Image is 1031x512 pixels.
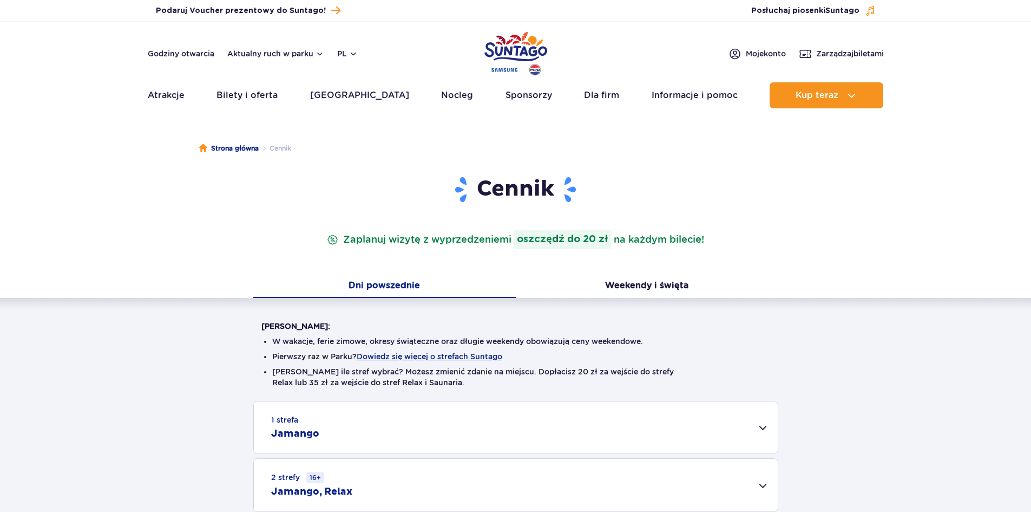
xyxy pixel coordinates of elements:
[271,472,324,483] small: 2 strefy
[261,176,770,204] h1: Cennik
[337,48,358,59] button: pl
[306,472,324,483] small: 16+
[261,322,330,330] strong: [PERSON_NAME]:
[325,230,706,249] p: Zaplanuj wizytę z wyprzedzeniem na każdym bilecie!
[357,352,502,361] button: Dowiedz się więcej o strefach Suntago
[816,48,884,59] span: Zarządzaj biletami
[584,82,619,108] a: Dla firm
[271,427,319,440] h2: Jamango
[516,275,778,298] button: Weekendy i święta
[799,47,884,60] a: Zarządzajbiletami
[259,143,291,154] li: Cennik
[148,48,214,59] a: Godziny otwarcia
[441,82,473,108] a: Nocleg
[746,48,786,59] span: Moje konto
[751,5,876,16] button: Posłuchaj piosenkiSuntago
[310,82,409,108] a: [GEOGRAPHIC_DATA]
[825,7,859,15] span: Suntago
[148,82,185,108] a: Atrakcje
[227,49,324,58] button: Aktualny ruch w parku
[514,230,612,249] strong: oszczędź do 20 zł
[271,485,352,498] h2: Jamango, Relax
[652,82,738,108] a: Informacje i pomoc
[199,143,259,154] a: Strona główna
[272,351,759,362] li: Pierwszy raz w Parku?
[770,82,883,108] button: Kup teraz
[796,90,838,100] span: Kup teraz
[751,5,859,16] span: Posłuchaj piosenki
[216,82,278,108] a: Bilety i oferta
[271,414,298,425] small: 1 strefa
[272,336,759,347] li: W wakacje, ferie zimowe, okresy świąteczne oraz długie weekendy obowiązują ceny weekendowe.
[272,366,759,388] li: [PERSON_NAME] ile stref wybrać? Możesz zmienić zdanie na miejscu. Dopłacisz 20 zł za wejście do s...
[156,3,340,18] a: Podaruj Voucher prezentowy do Suntago!
[484,27,547,77] a: Park of Poland
[253,275,516,298] button: Dni powszednie
[728,47,786,60] a: Mojekonto
[156,5,326,16] span: Podaruj Voucher prezentowy do Suntago!
[505,82,552,108] a: Sponsorzy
